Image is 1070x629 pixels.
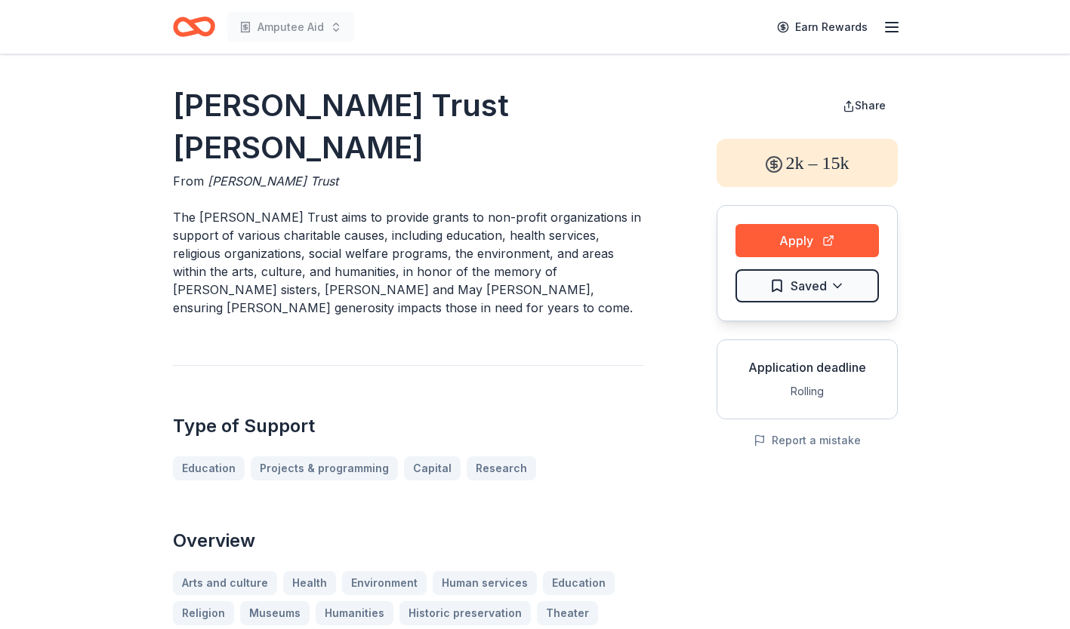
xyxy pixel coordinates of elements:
[173,84,644,169] h1: [PERSON_NAME] Trust [PERSON_NAME]
[735,269,879,302] button: Saved
[735,224,879,257] button: Apply
[208,173,338,189] span: [PERSON_NAME] Trust
[227,12,354,42] button: Amputee Aid
[173,208,644,317] p: The [PERSON_NAME] Trust aims to provide grants to non-profit organizations in support of various ...
[791,276,827,296] span: Saved
[251,456,398,480] a: Projects & programming
[404,456,461,480] a: Capital
[173,414,644,438] h2: Type of Support
[729,382,885,400] div: Rolling
[717,139,898,187] div: 2k – 15k
[729,358,885,376] div: Application deadline
[173,529,644,553] h2: Overview
[173,172,644,190] div: From
[768,14,877,41] a: Earn Rewards
[467,456,536,480] a: Research
[173,456,245,480] a: Education
[754,431,861,450] button: Report a mistake
[855,99,886,112] span: Share
[173,9,215,44] a: Home
[257,18,324,36] span: Amputee Aid
[831,91,898,121] button: Share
